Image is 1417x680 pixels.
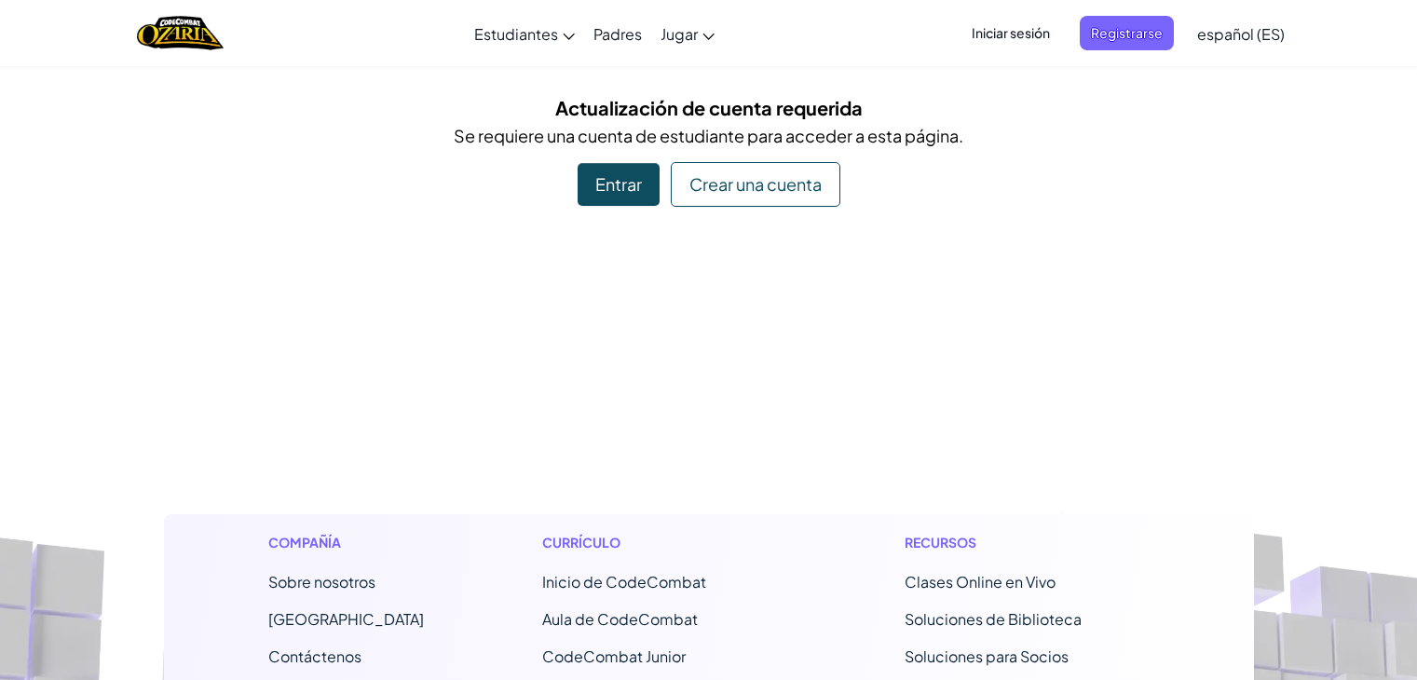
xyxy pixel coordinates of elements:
a: Jugar [651,8,724,59]
img: Home [137,14,224,52]
a: Soluciones para Socios [905,646,1069,666]
span: español (ES) [1197,24,1285,44]
h5: Actualización de cuenta requerida [178,93,1240,122]
span: Estudiantes [474,24,558,44]
h1: Compañía [268,533,424,552]
span: Contáctenos [268,646,361,666]
a: CodeCombat Junior [542,646,686,666]
h1: Recursos [905,533,1150,552]
span: Jugar [661,24,698,44]
a: Sobre nosotros [268,572,375,592]
a: Ozaria by CodeCombat logo [137,14,224,52]
a: [GEOGRAPHIC_DATA] [268,609,424,629]
a: Estudiantes [465,8,584,59]
a: Padres [584,8,651,59]
a: español (ES) [1188,8,1294,59]
button: Iniciar sesión [961,16,1061,50]
div: Entrar [578,163,660,206]
p: Se requiere una cuenta de estudiante para acceder a esta página. [178,122,1240,149]
button: Registrarse [1080,16,1174,50]
span: Inicio de CodeCombat [542,572,706,592]
a: Clases Online en Vivo [905,572,1056,592]
h1: Currículo [542,533,787,552]
a: Aula de CodeCombat [542,609,698,629]
a: Soluciones de Biblioteca [905,609,1082,629]
div: Crear una cuenta [671,162,840,207]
